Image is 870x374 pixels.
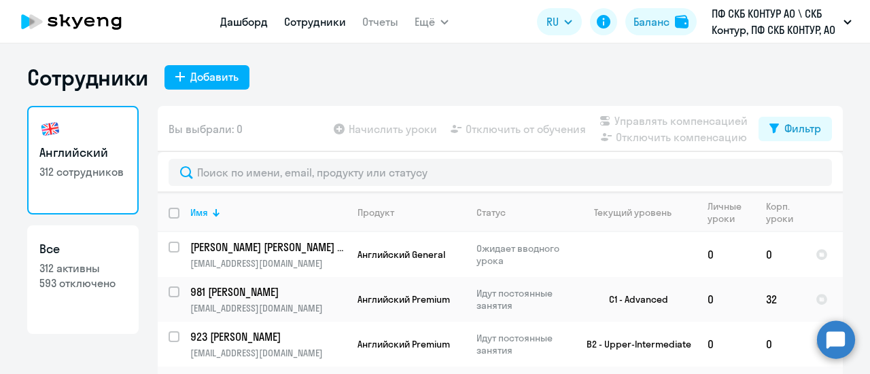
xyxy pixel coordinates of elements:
p: [EMAIL_ADDRESS][DOMAIN_NAME] [190,347,346,359]
p: Идут постоянные занятия [476,332,570,356]
div: Личные уроки [708,200,754,225]
p: [PERSON_NAME] [PERSON_NAME] Анатольевна [190,240,344,255]
button: ПФ СКБ КОНТУР АО \ СКБ Контур, ПФ СКБ КОНТУР, АО [705,5,858,38]
p: Ожидает вводного урока [476,242,570,267]
h3: Все [39,240,126,258]
div: Статус [476,206,570,219]
h1: Сотрудники [27,64,148,91]
td: C1 - Advanced [570,277,697,322]
p: 923 [PERSON_NAME] [190,329,344,344]
button: Добавить [164,65,249,90]
td: 32 [755,277,805,322]
div: Баланс [633,14,669,30]
span: Вы выбрали: 0 [169,121,243,137]
p: [EMAIL_ADDRESS][DOMAIN_NAME] [190,257,346,269]
p: ПФ СКБ КОНТУР АО \ СКБ Контур, ПФ СКБ КОНТУР, АО [712,5,838,38]
button: RU [537,8,582,35]
p: [EMAIL_ADDRESS][DOMAIN_NAME] [190,302,346,314]
img: balance [675,15,689,29]
td: B2 - Upper-Intermediate [570,322,697,367]
div: Текущий уровень [594,206,672,219]
a: Сотрудники [284,15,346,29]
td: 0 [755,322,805,367]
div: Корп. уроки [766,200,804,225]
div: Продукт [358,206,465,219]
button: Балансbalance [625,8,697,35]
img: english [39,118,61,140]
div: Личные уроки [708,200,742,225]
td: 0 [755,232,805,277]
a: Дашборд [220,15,268,29]
a: [PERSON_NAME] [PERSON_NAME] Анатольевна [190,240,346,255]
td: 0 [697,232,755,277]
a: 923 [PERSON_NAME] [190,329,346,344]
a: Все312 активны593 отключено [27,225,139,334]
button: Фильтр [759,117,832,141]
p: 312 сотрудников [39,164,126,179]
p: Идут постоянные занятия [476,287,570,312]
a: 981 [PERSON_NAME] [190,284,346,299]
td: 0 [697,322,755,367]
input: Поиск по имени, email, продукту или статусу [169,159,832,186]
div: Добавить [190,69,239,85]
span: RU [546,14,559,30]
span: Английский Premium [358,338,450,350]
div: Имя [190,206,346,219]
div: Продукт [358,206,394,219]
a: Английский312 сотрудников [27,106,139,214]
div: Статус [476,206,506,219]
div: Корп. уроки [766,200,793,225]
div: Фильтр [784,120,821,136]
span: Английский General [358,248,445,261]
td: 0 [697,277,755,322]
p: 981 [PERSON_NAME] [190,284,344,299]
div: Имя [190,206,208,219]
p: 593 отключено [39,276,126,291]
div: Текущий уровень [581,206,696,219]
p: 312 активны [39,261,126,276]
span: Английский Premium [358,293,450,305]
span: Ещё [415,14,435,30]
h3: Английский [39,144,126,162]
button: Ещё [415,8,449,35]
a: Отчеты [362,15,398,29]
